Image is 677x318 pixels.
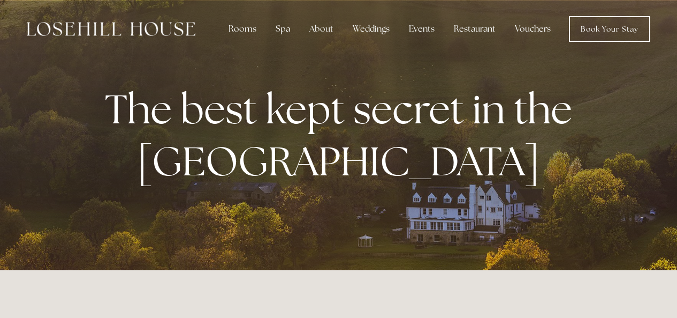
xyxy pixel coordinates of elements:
[506,18,559,40] a: Vouchers
[569,16,650,42] a: Book Your Stay
[105,83,581,188] strong: The best kept secret in the [GEOGRAPHIC_DATA]
[400,18,443,40] div: Events
[220,18,265,40] div: Rooms
[301,18,342,40] div: About
[267,18,299,40] div: Spa
[445,18,504,40] div: Restaurant
[344,18,398,40] div: Weddings
[27,22,195,36] img: Losehill House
